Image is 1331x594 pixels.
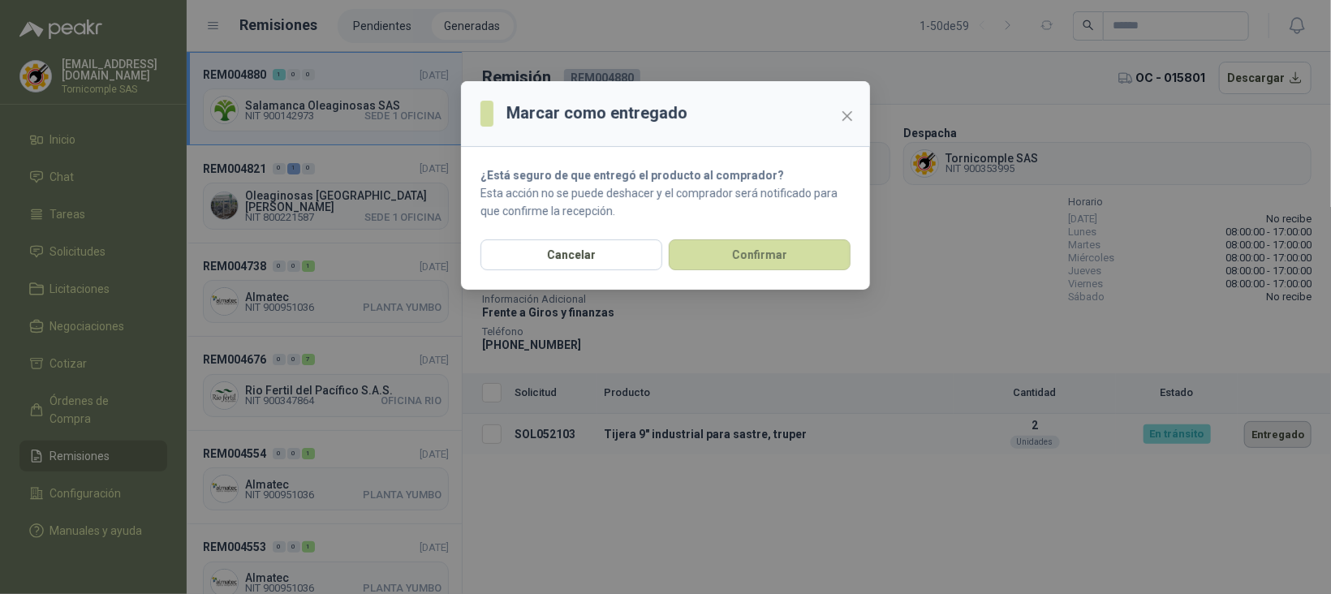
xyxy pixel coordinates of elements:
[841,110,854,123] span: close
[480,169,784,182] strong: ¿Está seguro de que entregó el producto al comprador?
[480,184,851,220] p: Esta acción no se puede deshacer y el comprador será notificado para que confirme la recepción.
[506,101,687,126] h3: Marcar como entregado
[834,103,860,129] button: Close
[669,239,851,270] button: Confirmar
[480,239,662,270] button: Cancelar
